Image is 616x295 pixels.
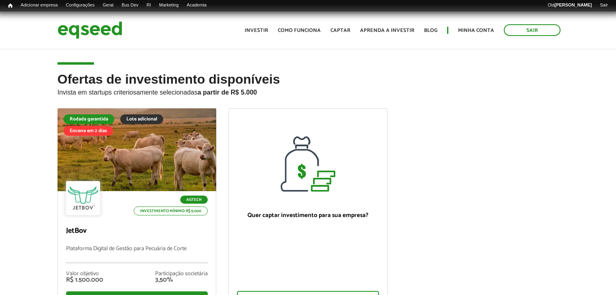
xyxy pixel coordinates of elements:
[458,28,494,33] a: Minha conta
[66,227,208,236] p: JetBov
[98,2,117,8] a: Geral
[245,28,268,33] a: Investir
[155,277,208,283] div: 3,50%
[155,2,183,8] a: Marketing
[424,28,437,33] a: Blog
[143,2,155,8] a: RI
[64,126,113,136] div: Encerra em 2 dias
[8,3,13,8] span: Início
[504,24,561,36] a: Sair
[237,212,379,219] p: Quer captar investimento para sua empresa?
[278,28,321,33] a: Como funciona
[120,114,163,124] div: Lote adicional
[134,206,208,215] p: Investimento mínimo: R$ 5.000
[554,2,592,7] strong: [PERSON_NAME]
[4,2,17,10] a: Início
[117,2,143,8] a: Bus Dev
[66,246,208,263] p: Plataforma Digital de Gestão para Pecuária de Corte
[155,271,208,277] div: Participação societária
[198,89,257,96] strong: a partir de R$ 5.000
[62,2,99,8] a: Configurações
[183,2,211,8] a: Academia
[58,19,122,41] img: EqSeed
[17,2,62,8] a: Adicionar empresa
[58,72,559,108] h2: Ofertas de investimento disponíveis
[58,86,559,96] p: Invista em startups criteriosamente selecionadas
[180,196,208,204] p: Agtech
[66,277,103,283] div: R$ 1.500.000
[360,28,414,33] a: Aprenda a investir
[66,271,103,277] div: Valor objetivo
[544,2,596,8] a: Olá[PERSON_NAME]
[596,2,612,8] a: Sair
[64,114,114,124] div: Rodada garantida
[330,28,350,33] a: Captar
